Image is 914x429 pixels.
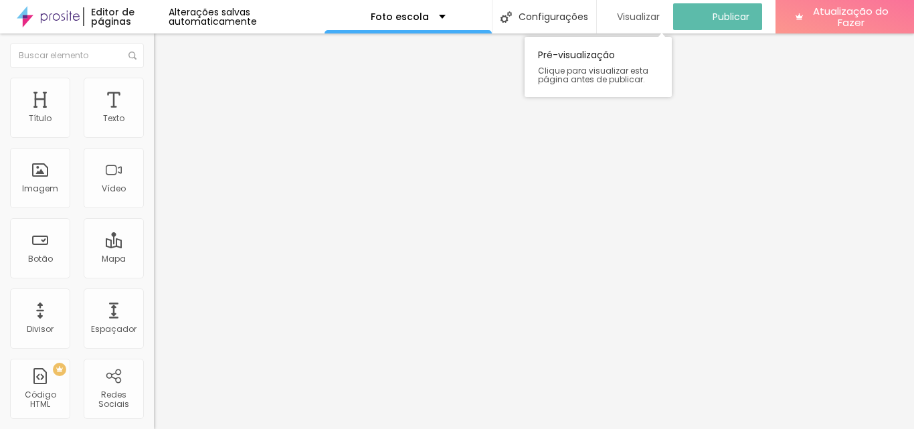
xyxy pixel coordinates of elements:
[813,4,889,29] font: Atualização do Fazer
[538,65,648,85] font: Clique para visualizar esta página antes de publicar.
[10,44,144,68] input: Buscar elemento
[519,10,588,23] font: Configurações
[673,3,762,30] button: Publicar
[91,323,136,335] font: Espaçador
[28,253,53,264] font: Botão
[500,11,512,23] img: Ícone
[713,10,749,23] font: Publicar
[371,10,429,23] font: Foto escola
[154,33,914,429] iframe: Editor
[91,5,134,28] font: Editor de páginas
[128,52,136,60] img: Ícone
[617,10,660,23] font: Visualizar
[25,389,56,410] font: Código HTML
[98,389,129,410] font: Redes Sociais
[169,5,257,28] font: Alterações salvas automaticamente
[102,183,126,194] font: Vídeo
[597,3,673,30] button: Visualizar
[22,183,58,194] font: Imagem
[102,253,126,264] font: Mapa
[29,112,52,124] font: Título
[103,112,124,124] font: Texto
[27,323,54,335] font: Divisor
[538,48,615,62] font: Pré-visualização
